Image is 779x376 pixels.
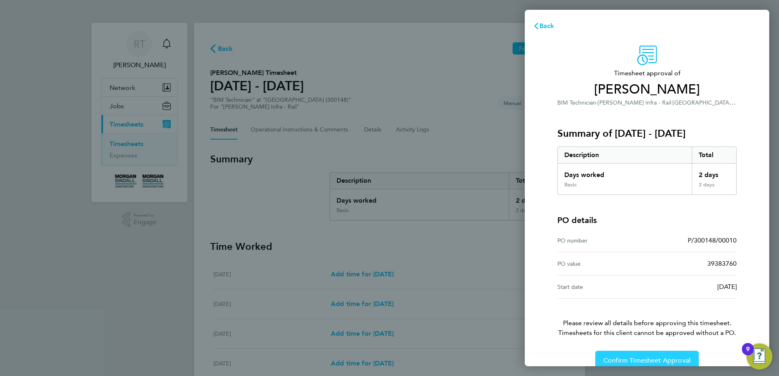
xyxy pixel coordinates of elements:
[557,146,737,195] div: Summary of 23 - 29 Aug 2025
[596,99,598,106] span: ·
[558,164,692,181] div: Days worked
[557,68,737,78] span: Timesheet approval of
[746,349,750,360] div: 9
[692,164,737,181] div: 2 days
[692,147,737,163] div: Total
[557,127,737,140] h3: Summary of [DATE] - [DATE]
[671,99,673,106] span: ·
[557,99,596,106] span: BIM Technician
[647,282,737,292] div: [DATE]
[548,328,746,338] span: Timesheets for this client cannot be approved without a PO.
[557,214,597,226] h4: PO details
[692,181,737,195] div: 2 days
[539,22,555,30] span: Back
[558,147,692,163] div: Description
[603,356,691,365] span: Confirm Timesheet Approval
[557,81,737,98] span: [PERSON_NAME]
[525,18,563,34] button: Back
[647,259,737,269] div: 39383760
[673,98,755,106] span: [GEOGRAPHIC_DATA] (300148)
[688,236,737,244] span: P/300148/00010
[548,299,746,338] p: Please review all details before approving this timesheet.
[746,343,772,369] button: Open Resource Center, 9 new notifications
[557,259,647,269] div: PO value
[595,351,699,370] button: Confirm Timesheet Approval
[557,236,647,245] div: PO number
[557,282,647,292] div: Start date
[564,181,577,188] div: Basic
[598,99,671,106] span: [PERSON_NAME] Infra - Rail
